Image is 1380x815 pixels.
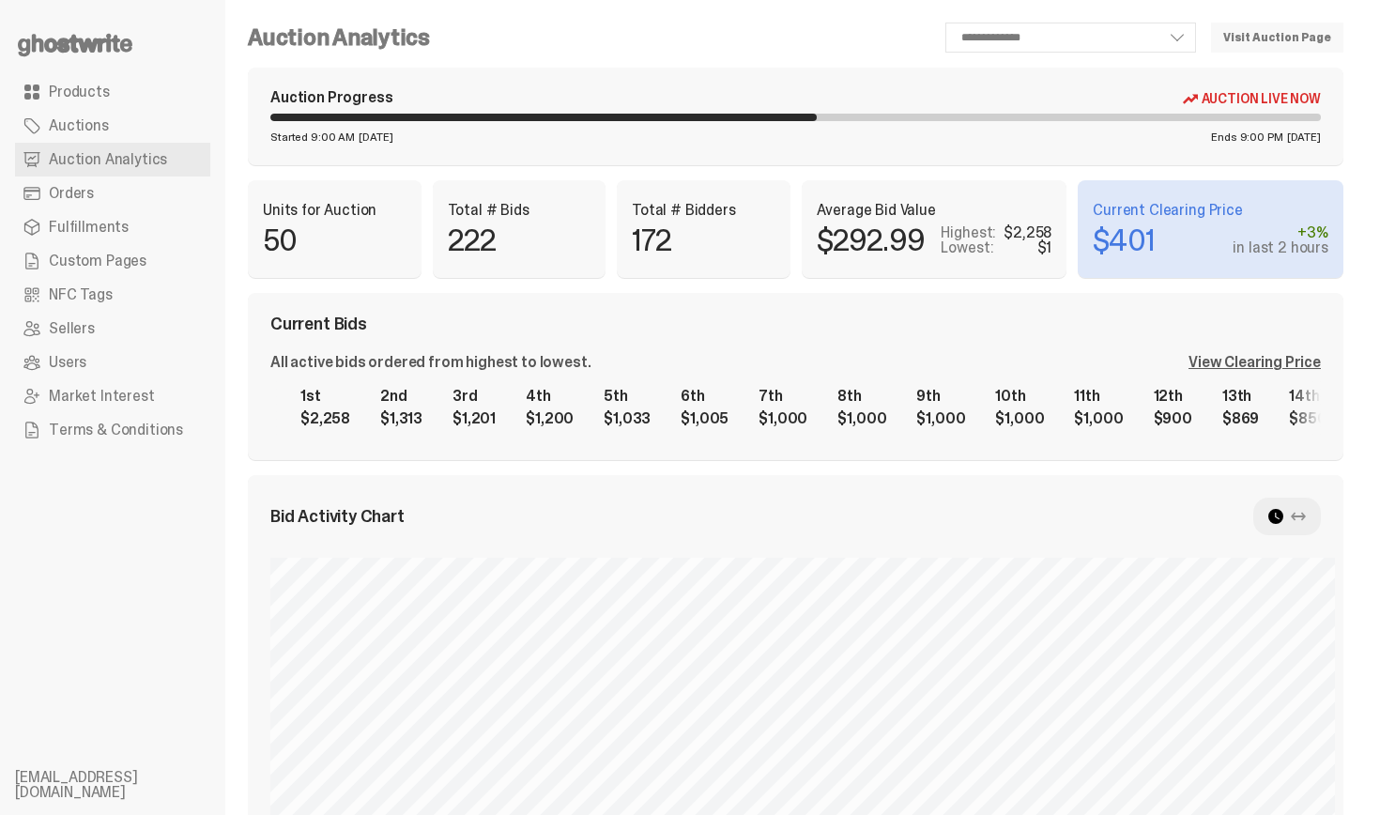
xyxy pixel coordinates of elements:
span: Users [49,355,86,370]
p: Total # Bidders [632,203,775,218]
div: $850 [1289,411,1326,426]
a: Visit Auction Page [1211,23,1343,53]
span: Bid Activity Chart [270,508,405,525]
a: Orders [15,177,210,210]
span: Auction Analytics [49,152,167,167]
p: Current Clearing Price [1093,203,1328,218]
div: $2,258 [1004,225,1051,240]
div: $1,313 [380,411,422,426]
span: Auctions [49,118,109,133]
div: 11th [1074,389,1123,404]
div: $869 [1222,411,1259,426]
span: Sellers [49,321,95,336]
a: Users [15,346,210,379]
div: +3% [1233,225,1328,240]
p: Lowest: [941,240,993,255]
a: Fulfillments [15,210,210,244]
a: Auctions [15,109,210,143]
div: 9th [916,389,965,404]
a: NFC Tags [15,278,210,312]
div: 12th [1154,389,1192,404]
span: Fulfillments [49,220,129,235]
a: Custom Pages [15,244,210,278]
div: $1,200 [526,411,574,426]
div: $2,258 [300,411,350,426]
p: Units for Auction [263,203,406,218]
p: 50 [263,225,406,255]
p: 222 [448,225,591,255]
div: View Clearing Price [1188,355,1321,370]
div: 5th [604,389,651,404]
p: $292.99 [817,225,925,255]
span: Started 9:00 AM [270,131,355,143]
p: Total # Bids [448,203,591,218]
div: 8th [837,389,886,404]
div: 13th [1222,389,1259,404]
a: Sellers [15,312,210,346]
div: $1,005 [681,411,728,426]
p: Average Bid Value [817,203,1052,218]
span: Terms & Conditions [49,423,183,438]
h4: Auction Analytics [248,26,430,49]
span: Auction Live Now [1202,91,1321,106]
div: $1,000 [1074,411,1123,426]
div: $900 [1154,411,1192,426]
div: All active bids ordered from highest to lowest. [270,355,590,370]
div: $1,000 [916,411,965,426]
div: 4th [526,389,574,404]
p: $401 [1093,225,1155,255]
div: Auction Progress [270,90,392,106]
div: 6th [681,389,728,404]
div: 10th [995,389,1044,404]
div: in last 2 hours [1233,240,1328,255]
span: Current Bids [270,315,367,332]
a: Products [15,75,210,109]
a: Auction Analytics [15,143,210,177]
span: NFC Tags [49,287,113,302]
span: Custom Pages [49,254,146,269]
p: 172 [632,225,775,255]
span: Products [49,85,110,100]
span: Orders [49,186,94,201]
div: 2nd [380,389,422,404]
a: Market Interest [15,379,210,413]
div: 1st [300,389,350,404]
div: $1,000 [995,411,1044,426]
div: $1,000 [837,411,886,426]
div: 7th [759,389,807,404]
div: 14th [1289,389,1326,404]
div: $1 [1037,240,1052,255]
div: $1,033 [604,411,651,426]
li: [EMAIL_ADDRESS][DOMAIN_NAME] [15,770,240,800]
div: 3rd [452,389,496,404]
a: Terms & Conditions [15,413,210,447]
div: $1,201 [452,411,496,426]
p: Highest: [941,225,996,240]
div: $1,000 [759,411,807,426]
span: [DATE] [359,131,392,143]
span: [DATE] [1287,131,1321,143]
span: Ends 9:00 PM [1211,131,1283,143]
span: Market Interest [49,389,155,404]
